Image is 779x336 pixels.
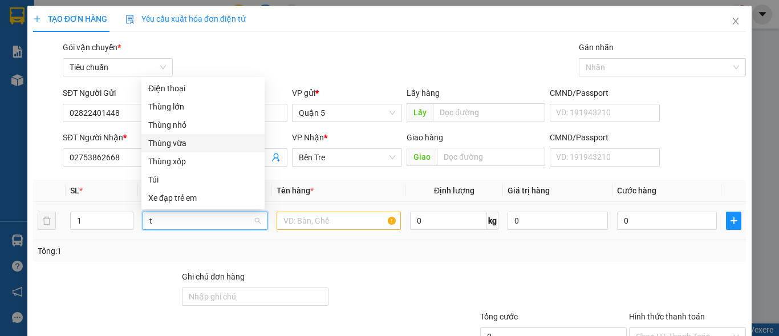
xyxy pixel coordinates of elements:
[292,133,324,142] span: VP Nhận
[70,59,166,76] span: Tiêu chuẩn
[277,212,401,230] input: VD: Bàn, Ghế
[4,83,28,92] span: Gửi từ:
[125,15,135,24] img: icon
[407,103,433,122] span: Lấy
[480,312,518,321] span: Tổng cước
[141,189,265,207] div: Xe đạp trẻ em
[4,83,75,101] span: An Khang Phát -
[125,82,167,91] span: Người nhận:
[579,43,614,52] label: Gán nhãn
[433,103,545,122] input: Dọc đường
[33,15,41,23] span: plus
[508,186,550,195] span: Giá trị hàng
[271,153,281,162] span: user-add
[125,14,246,23] span: Yêu cầu xuất hóa đơn điện tử
[617,186,656,195] span: Cước hàng
[434,186,474,195] span: Định lượng
[70,186,79,195] span: SL
[63,87,173,99] div: SĐT Người Gửi
[550,87,660,99] div: CMND/Passport
[720,6,752,38] button: Close
[182,288,328,306] input: Ghi chú đơn hàng
[7,5,45,42] img: logo
[292,87,402,99] div: VP gửi
[148,155,258,168] div: Thùng xốp
[148,119,258,131] div: Thùng nhỏ
[148,192,258,204] div: Xe đạp trẻ em
[43,58,128,67] strong: BIÊN NHẬN HÀNG GỬI
[38,245,302,257] div: Tổng: 1
[33,14,107,23] span: TẠO ĐƠN HÀNG
[141,171,265,189] div: Túi
[141,98,265,116] div: Thùng lớn
[731,17,740,26] span: close
[437,148,545,166] input: Dọc đường
[726,212,741,230] button: plus
[63,43,121,52] span: Gói vận chuyển
[141,79,265,98] div: Điện thoại
[487,212,498,230] span: kg
[182,272,245,281] label: Ghi chú đơn hàng
[407,148,437,166] span: Giao
[407,88,440,98] span: Lấy hàng
[141,152,265,171] div: Thùng xốp
[299,149,395,166] span: Bến Tre
[727,216,741,225] span: plus
[80,7,135,17] span: THẢO CHÂU
[148,137,258,149] div: Thùng vừa
[48,69,123,78] span: Mã ĐH: Q52510110106
[141,116,265,134] div: Thùng nhỏ
[141,134,265,152] div: Thùng vừa
[277,186,314,195] span: Tên hàng
[550,131,660,144] div: CMND/Passport
[407,133,443,142] span: Giao hàng
[629,312,705,321] label: Hình thức thanh toán
[148,82,258,95] div: Điện thoại
[148,173,258,186] div: Túi
[508,212,608,230] input: 0
[38,212,56,230] button: delete
[299,104,395,122] span: Quận 5
[148,100,258,113] div: Thùng lớn
[63,131,173,144] div: SĐT Người Nhận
